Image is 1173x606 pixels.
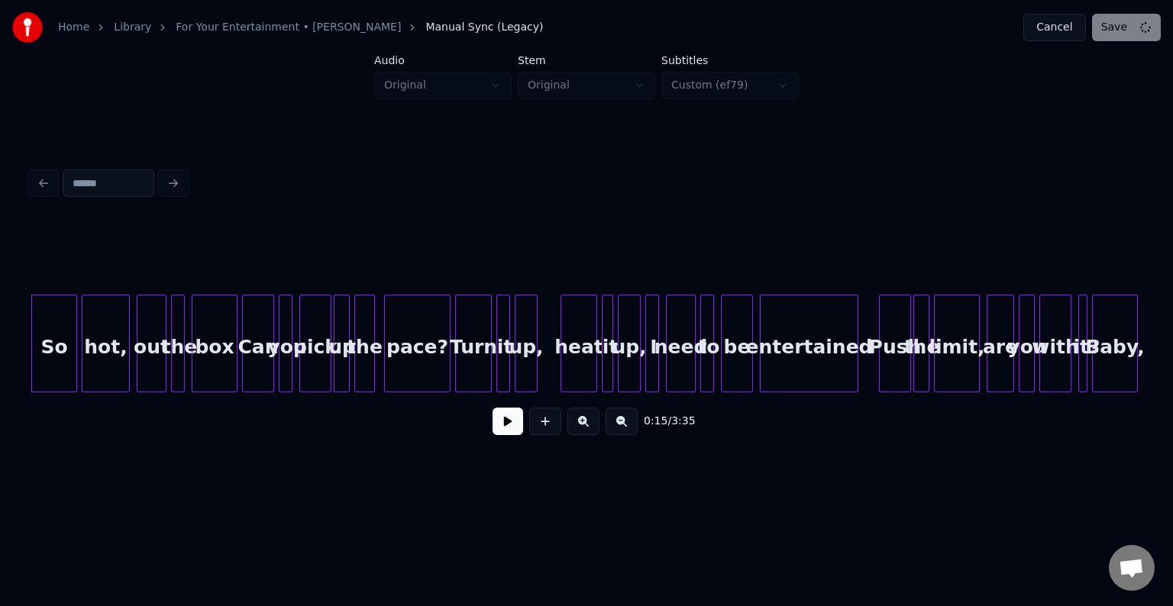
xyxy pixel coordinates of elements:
img: youka [12,12,43,43]
a: Home [58,20,89,35]
div: / [644,414,680,429]
a: For Your Entertainment • [PERSON_NAME] [176,20,401,35]
button: Cancel [1023,14,1085,41]
span: Manual Sync (Legacy) [425,20,543,35]
label: Stem [518,55,655,66]
nav: breadcrumb [58,20,544,35]
label: Subtitles [661,55,799,66]
a: Open chat [1109,545,1155,591]
a: Library [114,20,151,35]
label: Audio [374,55,512,66]
span: 0:15 [644,414,667,429]
span: 3:35 [671,414,695,429]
